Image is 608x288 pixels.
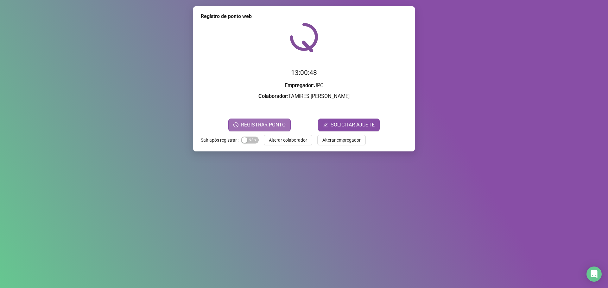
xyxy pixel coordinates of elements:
[285,83,313,89] strong: Empregador
[291,69,317,77] time: 13:00:48
[586,267,602,282] div: Open Intercom Messenger
[331,121,375,129] span: SOLICITAR AJUSTE
[228,119,291,131] button: REGISTRAR PONTO
[290,23,318,52] img: QRPoint
[241,121,286,129] span: REGISTRAR PONTO
[258,93,287,99] strong: Colaborador
[201,92,407,101] h3: : TAMIRES [PERSON_NAME]
[264,135,312,145] button: Alterar colaborador
[322,137,361,144] span: Alterar empregador
[269,137,307,144] span: Alterar colaborador
[317,135,366,145] button: Alterar empregador
[323,122,328,127] span: edit
[201,135,241,145] label: Sair após registrar
[233,122,238,127] span: clock-circle
[318,119,380,131] button: editSOLICITAR AJUSTE
[201,13,407,20] div: Registro de ponto web
[201,82,407,90] h3: : JPC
